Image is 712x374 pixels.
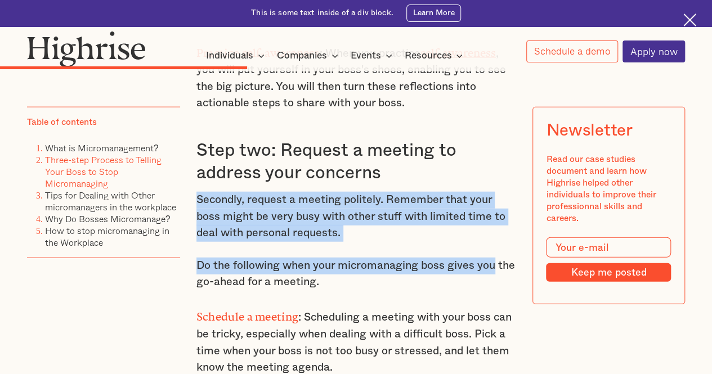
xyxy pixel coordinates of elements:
[27,31,146,67] img: Highrise logo
[196,139,516,184] h3: Step two: Request a meeting to address your concerns
[623,40,685,62] a: Apply now
[351,49,381,62] div: Events
[45,141,159,155] a: What is Micromanagement?
[546,153,671,224] div: Read our case studies document and learn how Highrise helped other individuals to improve their p...
[251,8,393,19] div: This is some text inside of a div block.
[351,49,396,62] div: Events
[206,49,268,62] div: Individuals
[404,49,451,62] div: Resources
[277,49,327,62] div: Companies
[196,258,516,291] p: Do the following when your micromanaging boss gives you the go-ahead for a meeting.
[196,310,298,317] strong: Schedule a meeting
[404,49,466,62] div: Resources
[546,120,632,139] div: Newsletter
[45,188,176,214] a: Tips for Dealing with Other micromanagers in the workplace
[406,4,461,22] a: Learn More
[196,192,516,242] p: Secondly, request a meeting politely. Remember that your boss might be very busy with other stuff...
[546,237,671,282] form: Modal Form
[277,49,342,62] div: Companies
[45,212,171,226] a: Why Do Bosses Micromanage?
[206,49,253,62] div: Individuals
[546,237,671,258] input: Your e-mail
[27,116,97,128] div: Table of contents
[683,13,696,26] img: Cross icon
[45,153,162,190] a: Three-step Process to Telling Your Boss to Stop Micromanaging
[45,224,169,249] a: How to stop micromanaging in the Workplace
[196,42,516,112] p: : When you practice , you will put yourself in your boss's shoes, enabling you to see the big pic...
[526,40,618,62] a: Schedule a demo
[546,263,671,281] input: Keep me posted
